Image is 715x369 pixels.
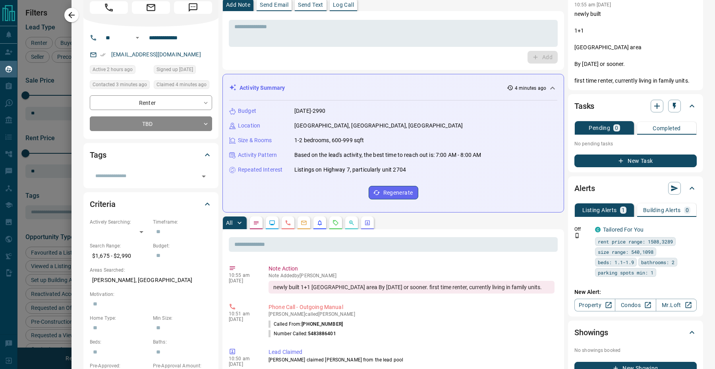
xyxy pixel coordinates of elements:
p: Repeated Interest [238,166,282,174]
span: Contacted 3 minutes ago [93,81,147,89]
p: [DATE]-2990 [294,107,325,115]
p: Note Action [269,265,555,273]
div: Criteria [90,195,212,214]
button: Open [198,171,209,182]
span: 5483886401 [308,331,336,336]
p: 10:55 am [229,272,257,278]
p: Beds: [90,338,149,346]
p: Number Called: [269,330,336,337]
svg: Lead Browsing Activity [269,220,275,226]
span: Active 2 hours ago [93,66,133,73]
button: Open [133,33,142,43]
div: Thu Aug 07 2025 [154,65,212,76]
h2: Tasks [574,100,594,112]
div: Showings [574,323,697,342]
p: New Alert: [574,288,697,296]
p: [PERSON_NAME] called [PERSON_NAME] [269,311,555,317]
a: [EMAIL_ADDRESS][DOMAIN_NAME] [111,51,201,58]
a: Condos [615,299,656,311]
p: No showings booked [574,347,697,354]
p: Listings on Highway 7, particularly unit 2704 [294,166,406,174]
p: Timeframe: [153,218,212,226]
svg: Push Notification Only [574,233,580,238]
h2: Alerts [574,182,595,195]
div: Wed Aug 13 2025 [90,65,150,76]
p: Phone Call - Outgoing Manual [269,303,555,311]
p: 0 [615,125,618,131]
p: 4 minutes ago [515,85,546,92]
svg: Listing Alerts [317,220,323,226]
p: Search Range: [90,242,149,249]
p: Activity Pattern [238,151,277,159]
p: [GEOGRAPHIC_DATA], [GEOGRAPHIC_DATA], [GEOGRAPHIC_DATA] [294,122,463,130]
p: Off [574,226,590,233]
svg: Notes [253,220,259,226]
p: Note Added by [PERSON_NAME] [269,273,555,278]
p: [DATE] [229,361,257,367]
p: 10:50 am [229,356,257,361]
svg: Email Verified [100,52,106,58]
svg: Requests [332,220,339,226]
p: Add Note [226,2,250,8]
p: All [226,220,232,226]
span: Call [90,1,128,14]
p: 1-2 bedrooms, 600-999 sqft [294,136,364,145]
div: Wed Aug 13 2025 [90,80,150,91]
span: parking spots min: 1 [598,269,653,276]
p: [DATE] [229,317,257,322]
div: condos.ca [595,227,601,232]
div: Tags [90,145,212,164]
p: Min Size: [153,315,212,322]
svg: Agent Actions [364,220,371,226]
p: [DATE] [229,278,257,284]
div: Wed Aug 13 2025 [154,80,212,91]
p: 10:55 am [DATE] [574,2,611,8]
p: Listing Alerts [582,207,617,213]
span: rent price range: 1508,3289 [598,238,673,245]
a: Tailored For You [603,226,643,233]
p: Actively Searching: [90,218,149,226]
div: newly built 1+1 [GEOGRAPHIC_DATA] area By [DATE] or sooner. first time renter, currently living i... [269,281,555,294]
div: Alerts [574,179,697,198]
p: 0 [686,207,689,213]
h2: Criteria [90,198,116,211]
p: No pending tasks [574,138,697,150]
p: 10:51 am [229,311,257,317]
p: Motivation: [90,291,212,298]
svg: Calls [285,220,291,226]
p: Home Type: [90,315,149,322]
div: Activity Summary4 minutes ago [229,81,557,95]
svg: Emails [301,220,307,226]
span: Claimed 4 minutes ago [157,81,207,89]
p: Areas Searched: [90,267,212,274]
p: Budget: [153,242,212,249]
div: TBD [90,116,212,131]
p: Size & Rooms [238,136,272,145]
h2: Showings [574,326,608,339]
p: Send Text [298,2,323,8]
p: Activity Summary [240,84,285,92]
p: Building Alerts [643,207,681,213]
p: Based on the lead's activity, the best time to reach out is: 7:00 AM - 8:00 AM [294,151,481,159]
span: size range: 540,1098 [598,248,653,256]
p: Budget [238,107,256,115]
p: Log Call [333,2,354,8]
button: New Task [574,155,697,167]
p: Completed [653,126,681,131]
p: Baths: [153,338,212,346]
a: Mr.Loft [656,299,697,311]
a: Property [574,299,615,311]
h2: Tags [90,149,106,161]
p: $1,675 - $2,990 [90,249,149,263]
p: Lead Claimed [269,348,555,356]
span: [PHONE_NUMBER] [301,321,343,327]
span: beds: 1.1-1.9 [598,258,634,266]
p: Called From: [269,321,343,328]
div: Tasks [574,97,697,116]
span: Message [174,1,212,14]
button: Regenerate [369,186,418,199]
p: 1 [622,207,625,213]
p: [PERSON_NAME] claimed [PERSON_NAME] from the lead pool [269,356,555,363]
div: Renter [90,95,212,110]
p: Send Email [260,2,288,8]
